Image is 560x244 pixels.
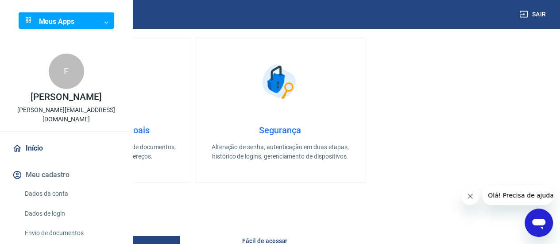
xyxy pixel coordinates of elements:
a: Início [11,139,122,158]
button: Sair [518,6,549,23]
span: Olá! Precisa de ajuda? [5,6,74,13]
p: Alteração de senha, autenticação em duas etapas, histórico de logins, gerenciamento de dispositivos. [209,143,350,161]
div: F [49,54,84,89]
a: Dados de login [21,205,122,223]
img: Segurança [258,59,302,104]
iframe: Fechar mensagem [461,187,479,205]
iframe: Botão para abrir a janela de mensagens [525,209,553,237]
p: [PERSON_NAME][EMAIL_ADDRESS][DOMAIN_NAME] [7,105,125,124]
p: [PERSON_NAME] [31,93,101,102]
h4: Segurança [209,125,350,136]
a: SegurançaSegurançaAlteração de senha, autenticação em duas etapas, histórico de logins, gerenciam... [195,38,365,183]
a: Dados da conta [21,185,122,203]
button: Meu cadastro [11,165,122,185]
a: Envio de documentos [21,224,122,242]
iframe: Mensagem da empresa [483,186,553,205]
